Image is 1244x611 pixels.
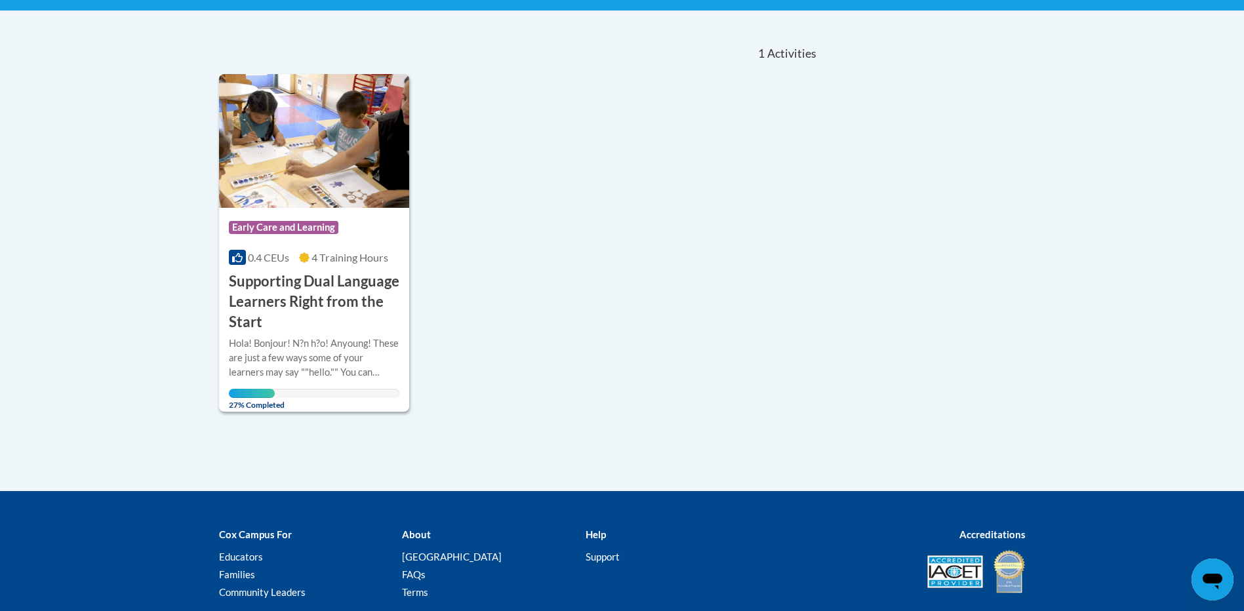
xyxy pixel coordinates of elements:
[229,271,400,332] h3: Supporting Dual Language Learners Right from the Start
[767,47,816,61] span: Activities
[229,221,338,234] span: Early Care and Learning
[402,586,428,598] a: Terms
[402,528,431,540] b: About
[229,336,400,380] div: Hola! Bonjour! N?n h?o! Anyoung! These are just a few ways some of your learners may say ""hello....
[402,551,502,562] a: [GEOGRAPHIC_DATA]
[248,251,289,264] span: 0.4 CEUs
[229,389,275,410] span: 27% Completed
[229,389,275,398] div: Your progress
[219,74,410,208] img: Course Logo
[927,555,983,588] img: Accredited IACET® Provider
[758,47,765,61] span: 1
[219,551,263,562] a: Educators
[219,568,255,580] a: Families
[219,528,292,540] b: Cox Campus For
[1192,559,1234,601] iframe: Button to launch messaging window
[586,551,620,562] a: Support
[219,74,410,412] a: Course LogoEarly Care and Learning0.4 CEUs4 Training Hours Supporting Dual Language Learners Righ...
[402,568,426,580] a: FAQs
[959,528,1026,540] b: Accreditations
[219,586,306,598] a: Community Leaders
[993,549,1026,595] img: IDA® Accredited
[586,528,606,540] b: Help
[311,251,388,264] span: 4 Training Hours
